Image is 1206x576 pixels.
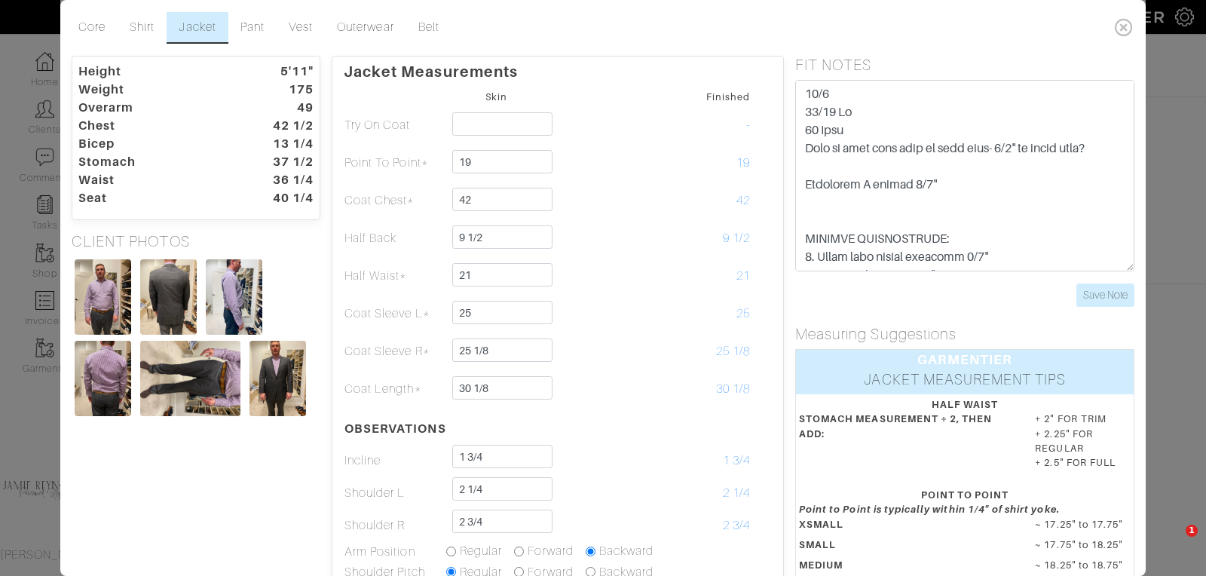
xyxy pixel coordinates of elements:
td: Shoulder R [344,509,445,541]
small: Skin [485,91,507,103]
span: 25 1/8 [716,345,750,358]
img: xtqtwUR4aBcaWzTmWFz8L6fW [249,341,306,416]
dt: 49 [239,99,325,117]
dt: XSMALL [788,517,1024,538]
td: Arm Position [344,541,445,562]
td: Coat Chest* [344,182,445,219]
td: Try On Coat [344,106,445,144]
dt: Stomach [67,153,239,171]
span: 2 1/4 [723,486,750,500]
img: aUNuB1NmbNYpX3uMXzaAFV85 [206,259,262,335]
a: Belt [406,12,451,44]
dd: ~ 17.25" to 17.75" [1024,517,1142,532]
iframe: Intercom live chat [1155,525,1191,561]
a: Vest [277,12,325,44]
span: 2 3/4 [723,519,750,532]
small: Finished [706,91,750,103]
dt: Waist [67,171,239,189]
td: Coat Sleeve L* [344,295,445,332]
img: VgT8hd5bLE49ZHU9s4XkvHuD [140,341,240,416]
a: Outerwear [325,12,406,44]
label: Forward [528,542,573,560]
td: Half Waist* [344,257,445,295]
dt: Seat [67,189,239,207]
h5: Measuring Suggestions [795,325,1134,343]
a: Core [66,12,118,44]
th: OBSERVATIONS [344,408,445,444]
span: 25 [736,307,750,320]
span: - [746,118,750,132]
a: Shirt [118,12,167,44]
span: 30 1/8 [716,382,750,396]
img: TU8SJckYBVQphaAfr3Xz474B [75,259,131,335]
dd: ~ 17.75" to 18.25" [1024,538,1142,552]
span: 19 [736,156,750,170]
h5: CLIENT PHOTOS [72,232,320,250]
dt: Height [67,63,239,81]
dt: 175 [239,81,325,99]
span: 1 [1186,525,1198,537]
td: Coat Sleeve R* [344,332,445,370]
div: JACKET MEASUREMENT TIPS [796,369,1134,394]
td: Shoulder L [344,476,445,509]
em: Point to Point is typically within 1/4" of shirt yoke. [799,504,1060,515]
dd: + 2" FOR TRIM + 2.25" FOR REGULAR + 2.5" FOR FULL [1024,412,1142,470]
dt: 42 1/2 [239,117,325,135]
a: Pant [228,12,277,44]
img: tsMLyQjgqKtvSHk2Gt9yYf4Q [75,341,131,416]
dt: STOMACH MEASUREMENT ÷ 2, THEN ADD: [788,412,1024,476]
span: 21 [736,269,750,283]
dt: 5'11" [239,63,325,81]
td: Coat Length* [344,370,445,408]
img: Z1XPofGkJ78AqVzfXmniyUGD [140,259,197,335]
td: Point To Point* [344,144,445,182]
h5: FIT NOTES [795,56,1134,74]
span: 9 1/2 [723,231,750,245]
input: Save Note [1076,283,1134,307]
dt: Weight [67,81,239,99]
dt: 40 1/4 [239,189,325,207]
p: Jacket Measurements [344,57,772,81]
dt: SMALL [788,538,1024,558]
dd: ~ 18.25" to 18.75" [1024,558,1142,572]
label: Backward [599,542,654,560]
dt: Overarm [67,99,239,117]
dt: 13 1/4 [239,135,325,153]
td: Incline [344,444,445,476]
dt: Bicep [67,135,239,153]
dt: 37 1/2 [239,153,325,171]
span: 1 3/4 [723,454,750,467]
dt: Chest [67,117,239,135]
div: GARMENTIER [796,350,1134,369]
div: HALF WAIST [799,397,1131,412]
textarea: 87/9 66/00 Lo 47 Ipsu DOLORSI AMETCONSECTE: 6. Adipi elit seddoe temporin 8/7" 4. Utlabo etdo mag... [795,80,1134,271]
span: 42 [736,194,750,207]
div: POINT TO POINT [799,488,1131,502]
dt: 36 1/4 [239,171,325,189]
label: Regular [460,542,502,560]
a: Jacket [167,12,228,44]
td: Half Back [344,219,445,257]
